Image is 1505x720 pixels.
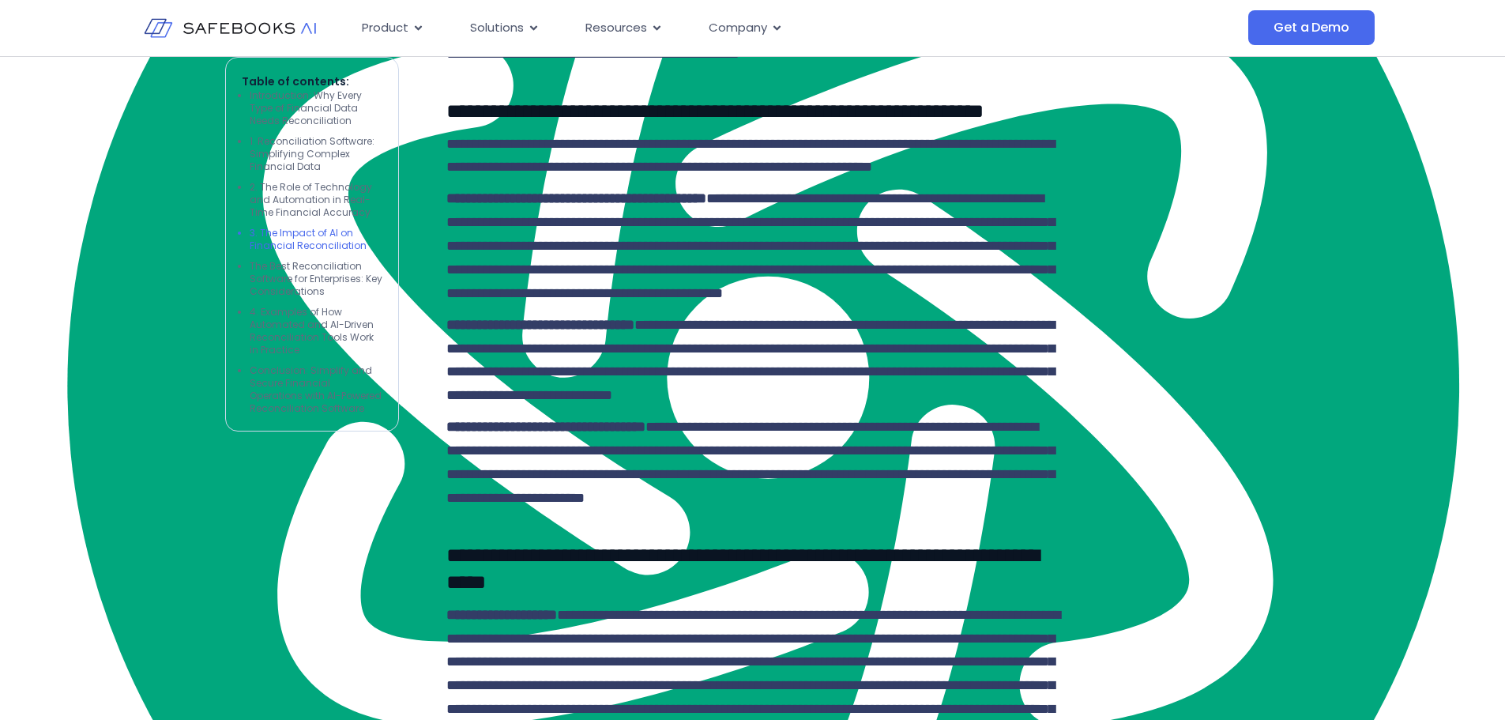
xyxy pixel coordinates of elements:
li: 4. Examples of How Automated and AI-Driven Reconciliation Tools Work in Practice [250,306,382,356]
span: Company [709,19,767,37]
div: Menu Toggle [349,13,1090,43]
span: Product [362,19,408,37]
li: Conclusion: Simplify and Secure Financial Operations with AI-Powered Reconciliation Software [250,364,382,415]
li: The Best Reconciliation Software for Enterprises: Key Considerations [250,260,382,298]
span: Solutions [470,19,524,37]
li: Introduction: Why Every Type of Financial Data Needs Reconciliation [250,89,382,127]
nav: Menu [349,13,1090,43]
p: Table of contents: [242,74,382,89]
li: 3. The Impact of AI on Financial Reconciliation [250,227,382,252]
span: Get a Demo [1274,20,1349,36]
span: Resources [585,19,647,37]
li: 2. The Role of Technology and Automation in Real-Time Financial Accuracy [250,181,382,219]
li: 1. Reconciliation Software: Simplifying Complex Financial Data [250,135,382,173]
a: Get a Demo [1248,10,1374,45]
